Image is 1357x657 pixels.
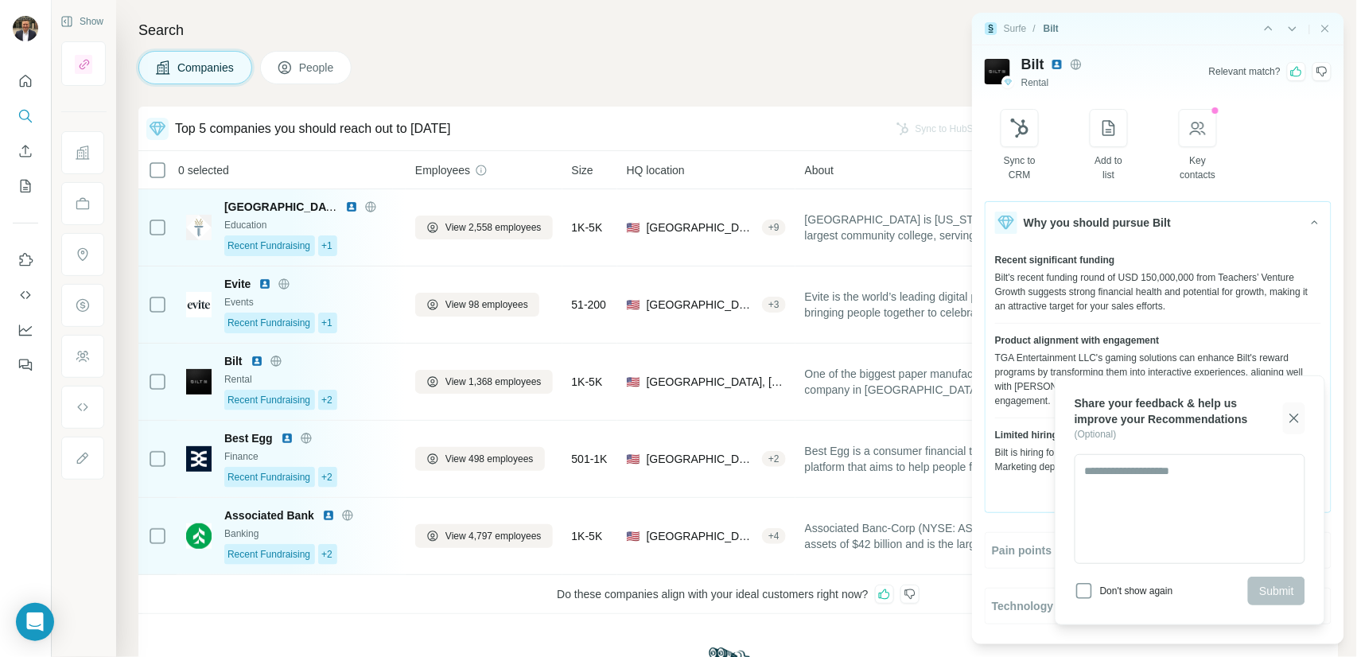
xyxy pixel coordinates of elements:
span: Recent Fundraising [227,547,310,562]
button: Pain points & challengesComing soon [986,533,1331,568]
button: View 2,558 employees [415,216,553,239]
div: Key contacts [1180,154,1217,182]
span: +1 [321,239,332,253]
button: Dashboard [13,316,38,344]
button: Previous [1285,21,1301,37]
button: My lists [13,172,38,200]
span: View 4,797 employees [445,529,542,543]
span: Recent significant funding [995,253,1115,267]
span: Employees [415,162,470,178]
span: 🇺🇸 [627,451,640,467]
span: +1 [321,316,332,330]
button: View 98 employees [415,293,539,317]
div: ( Optional ) [1075,427,1258,441]
div: Top 5 companies you should reach out to [DATE] [175,119,451,138]
span: Associated Bank [224,507,314,523]
span: Best Egg [224,430,273,446]
div: Education [224,218,396,232]
span: 🇺🇸 [627,374,640,390]
button: View 4,797 employees [415,524,553,548]
span: View 1,368 employees [445,375,542,389]
div: | [1308,21,1311,36]
img: Logo of Bilt [186,369,212,395]
img: LinkedIn logo [322,509,335,522]
div: TGA Entertainment LLC's gaming solutions can enhance Bilt's reward programs by transforming them ... [995,351,1321,408]
div: Do these companies align with your ideal customers right now? [138,575,1338,614]
div: Sync to CRM [1001,154,1039,182]
span: HQ location [627,162,685,178]
button: Next [1261,21,1277,37]
button: Feedback [13,351,38,379]
div: + 2 [762,452,786,466]
h4: Search [138,19,1338,41]
img: LinkedIn logo [345,200,358,213]
img: Surfe Logo [985,22,997,35]
li: / [1033,21,1036,36]
span: 🇺🇸 [627,528,640,544]
span: [GEOGRAPHIC_DATA], [US_STATE] [647,297,756,313]
div: Bilt is hiring for technical roles but lacks active job postings in the Sales and Marketing depar... [995,445,1321,474]
span: Best Egg is a consumer financial technology platform that aims to help people feel more confident... [805,443,1040,475]
div: + 3 [762,297,786,312]
span: About [805,162,834,178]
div: Bilt [1044,21,1059,36]
img: Logo of Best Egg [186,446,212,472]
span: Bilt [224,353,243,369]
img: Logo of Associated Bank [186,523,212,549]
span: Recent Fundraising [227,393,310,407]
span: Why you should pursue Bilt [1024,215,1171,231]
span: Companies [177,60,235,76]
img: LinkedIn avatar [1051,58,1063,71]
span: [GEOGRAPHIC_DATA] is [US_STATE]’s largest community college, serving approximately 63,000 adults ... [805,212,1040,243]
div: Bilt's recent funding round of USD 150,000,000 from Teachers’ Venture Growth suggests strong fina... [995,270,1321,313]
span: +2 [321,470,332,484]
span: 51-200 [572,297,607,313]
span: +2 [321,547,332,562]
button: Why you should pursue Bilt [986,202,1331,243]
span: Technology stack [992,598,1085,614]
span: Evite [224,276,251,292]
span: Recent Fundraising [227,470,310,484]
span: +2 [321,393,332,407]
button: Quick start [13,67,38,95]
span: People [299,60,336,76]
button: View 1,368 employees [415,370,553,394]
span: One of the biggest paper manufacturing company in [GEOGRAPHIC_DATA]( US 3.5 bn enterprize). Also ... [805,366,1040,398]
img: LinkedIn logo [281,432,294,445]
span: Pain points & challenges [992,542,1124,558]
button: Technology stackComing soon [986,589,1331,624]
span: 0 selected [178,162,229,178]
img: Logo of Bilt [985,59,1010,84]
div: Banking [224,527,396,541]
div: Finance [224,449,396,464]
img: LinkedIn logo [259,278,271,290]
span: 1K-5K [572,220,603,235]
img: Avatar [13,16,38,41]
span: Size [572,162,593,178]
span: Evite is the world’s leading digital platform for bringing people together to celebrate their mos... [805,289,1040,321]
img: Logo of Wake Technical Community College [186,215,212,240]
div: Rental [224,372,396,387]
span: Bilt [1021,53,1044,76]
button: Use Surfe API [13,281,38,309]
button: Use Surfe on LinkedIn [13,246,38,274]
button: View 498 employees [415,447,545,471]
button: Enrich CSV [13,137,38,165]
button: Show [49,10,115,33]
span: 1K-5K [572,528,603,544]
span: 🇺🇸 [627,220,640,235]
div: Add to list [1091,154,1128,182]
span: 🇺🇸 [627,297,640,313]
span: Recent Fundraising [227,239,310,253]
img: Logo of Evite [186,292,212,317]
button: Close side panel [1319,22,1332,35]
span: Don't show again [1094,584,1173,598]
div: Open Intercom Messenger [16,603,54,641]
div: Events [224,295,396,309]
button: Search [13,102,38,130]
span: [GEOGRAPHIC_DATA], [US_STATE] [647,374,786,390]
span: [GEOGRAPHIC_DATA] [224,200,344,213]
span: View 2,558 employees [445,220,542,235]
div: + 4 [762,529,786,543]
span: [GEOGRAPHIC_DATA], [US_STATE] [647,220,756,235]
